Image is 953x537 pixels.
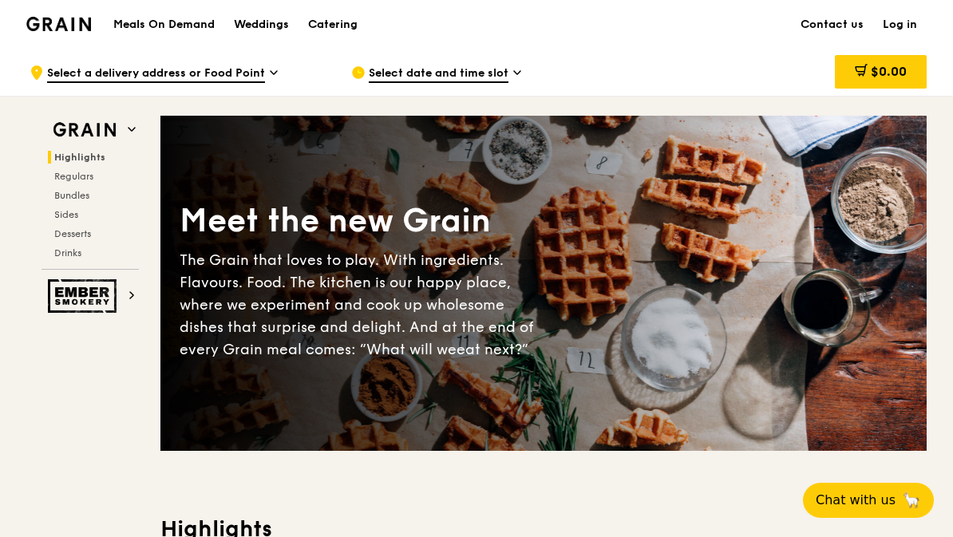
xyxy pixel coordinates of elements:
span: Highlights [54,152,105,163]
span: 🦙 [902,491,921,510]
div: The Grain that loves to play. With ingredients. Flavours. Food. The kitchen is our happy place, w... [180,249,544,361]
span: $0.00 [871,64,907,79]
img: Grain [26,17,91,31]
span: Select date and time slot [369,65,508,83]
span: Bundles [54,190,89,201]
a: Weddings [224,1,299,49]
div: Catering [308,1,358,49]
span: Sides [54,209,78,220]
span: Drinks [54,247,81,259]
img: Grain web logo [48,116,121,144]
span: eat next?” [457,341,528,358]
div: Weddings [234,1,289,49]
span: Desserts [54,228,91,239]
button: Chat with us🦙 [803,483,934,518]
a: Contact us [791,1,873,49]
a: Log in [873,1,927,49]
h1: Meals On Demand [113,17,215,33]
span: Chat with us [816,491,896,510]
img: Ember Smokery web logo [48,279,121,313]
span: Select a delivery address or Food Point [47,65,265,83]
a: Catering [299,1,367,49]
span: Regulars [54,171,93,182]
div: Meet the new Grain [180,199,544,243]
